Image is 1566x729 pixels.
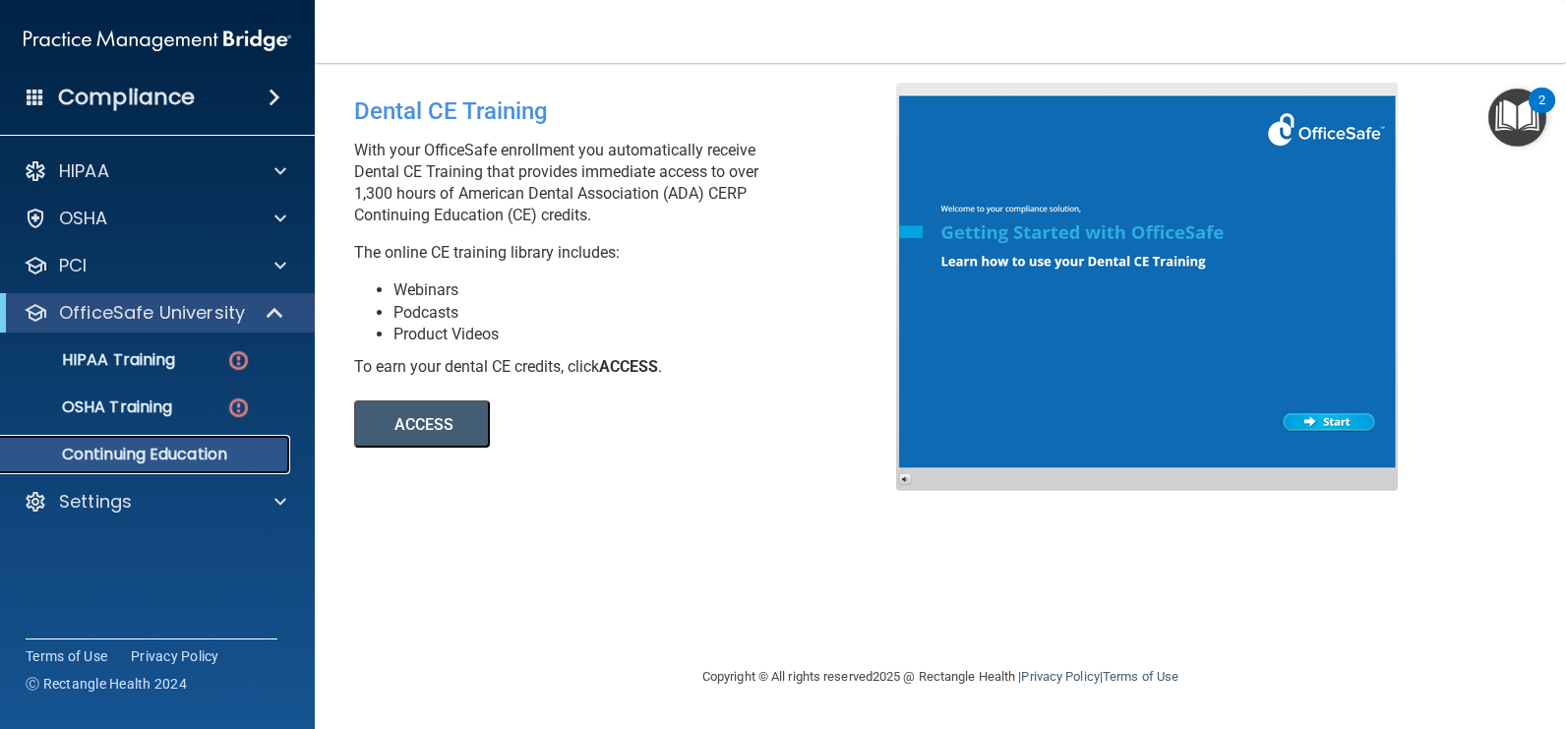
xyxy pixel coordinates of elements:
button: ACCESS [354,400,490,448]
p: Settings [59,490,132,514]
p: The online CE training library includes: [354,242,911,264]
p: HIPAA [59,159,109,183]
a: Terms of Use [1103,669,1178,684]
a: Terms of Use [26,646,107,666]
div: 2 [1538,100,1545,126]
a: ACCESS [354,418,892,433]
p: OSHA Training [13,397,172,417]
a: PCI [24,254,286,277]
img: danger-circle.6113f641.png [226,348,251,373]
p: PCI [59,254,87,277]
li: Podcasts [393,302,911,324]
a: Privacy Policy [1021,669,1099,684]
p: OfficeSafe University [59,301,245,325]
p: OSHA [59,207,108,230]
div: To earn your dental CE credits, click . [354,356,911,378]
span: Ⓒ Rectangle Health 2024 [26,674,187,694]
button: Open Resource Center, 2 new notifications [1488,89,1546,147]
li: Product Videos [393,324,911,345]
p: With your OfficeSafe enrollment you automatically receive Dental CE Training that provides immedi... [354,140,911,226]
a: Privacy Policy [131,646,219,666]
div: Copyright © All rights reserved 2025 @ Rectangle Health | | [581,645,1299,708]
a: Settings [24,490,286,514]
img: PMB logo [24,21,291,60]
h4: Compliance [58,84,195,111]
li: Webinars [393,279,911,301]
a: OSHA [24,207,286,230]
a: HIPAA [24,159,286,183]
div: Dental CE Training [354,83,911,140]
p: Continuing Education [13,445,281,464]
p: HIPAA Training [13,350,175,370]
a: OfficeSafe University [24,301,285,325]
img: danger-circle.6113f641.png [226,395,251,420]
b: ACCESS [599,357,658,376]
